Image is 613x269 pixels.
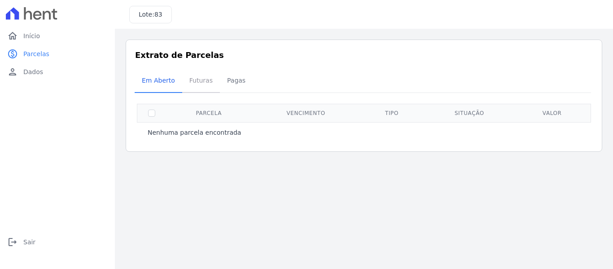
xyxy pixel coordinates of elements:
th: Parcela [166,104,252,122]
i: logout [7,237,18,247]
th: Tipo [360,104,423,122]
a: logoutSair [4,233,111,251]
a: personDados [4,63,111,81]
th: Situação [423,104,515,122]
h3: Lote: [139,10,162,19]
a: Pagas [220,70,253,93]
i: person [7,66,18,77]
a: Em Aberto [135,70,182,93]
span: 83 [154,11,162,18]
span: Pagas [222,71,251,89]
span: Dados [23,67,43,76]
span: Parcelas [23,49,49,58]
span: Futuras [184,71,218,89]
a: Futuras [182,70,220,93]
a: homeInício [4,27,111,45]
span: Em Aberto [136,71,180,89]
i: home [7,31,18,41]
th: Valor [515,104,588,122]
i: paid [7,49,18,59]
span: Sair [23,238,35,247]
span: Início [23,31,40,40]
th: Vencimento [252,104,360,122]
h3: Extrato de Parcelas [135,49,593,61]
p: Nenhuma parcela encontrada [148,128,241,137]
a: paidParcelas [4,45,111,63]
